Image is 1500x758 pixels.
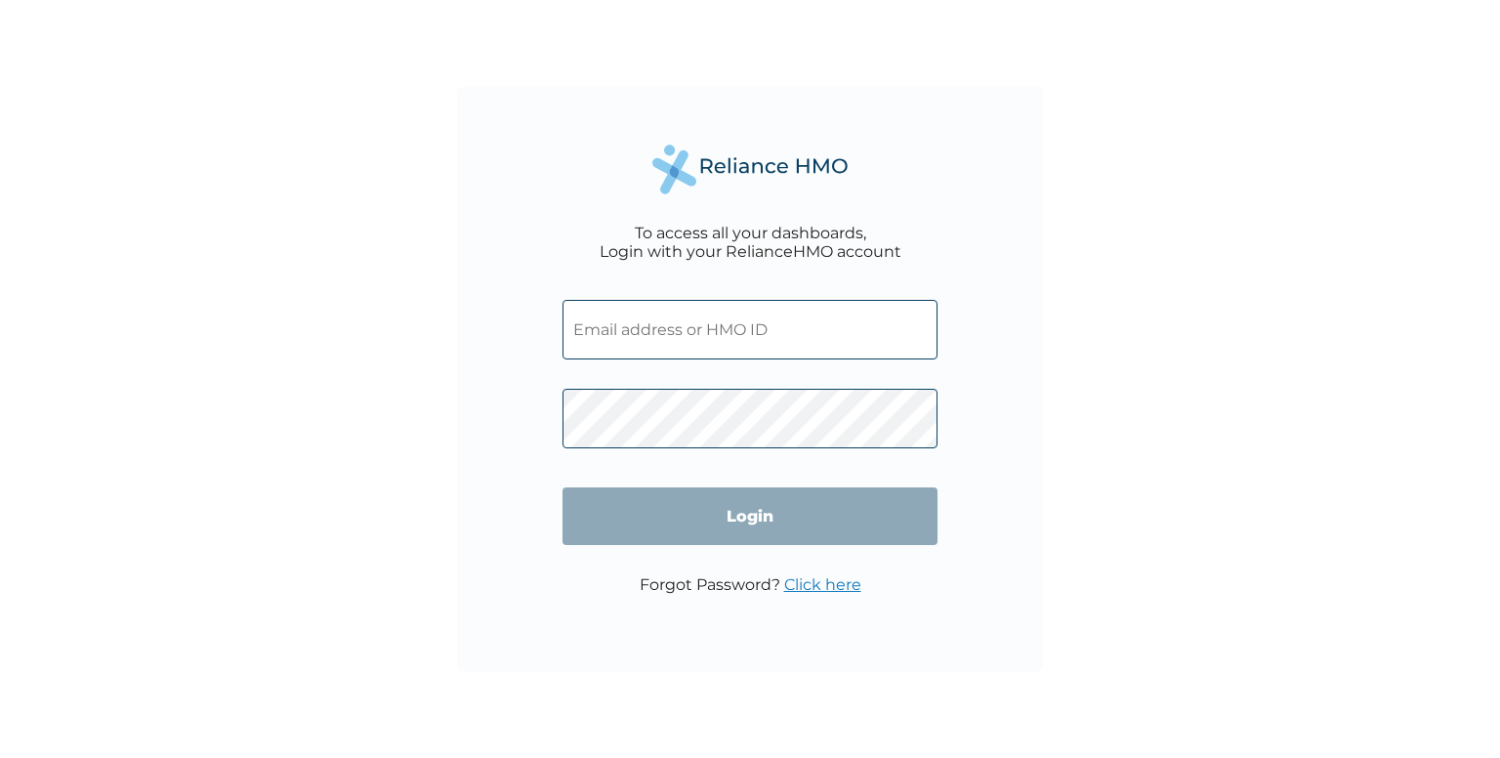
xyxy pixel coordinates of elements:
a: Click here [784,575,861,594]
div: To access all your dashboards, Login with your RelianceHMO account [600,224,901,261]
input: Login [562,487,937,545]
input: Email address or HMO ID [562,300,937,359]
p: Forgot Password? [640,575,861,594]
img: Reliance Health's Logo [652,145,848,194]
